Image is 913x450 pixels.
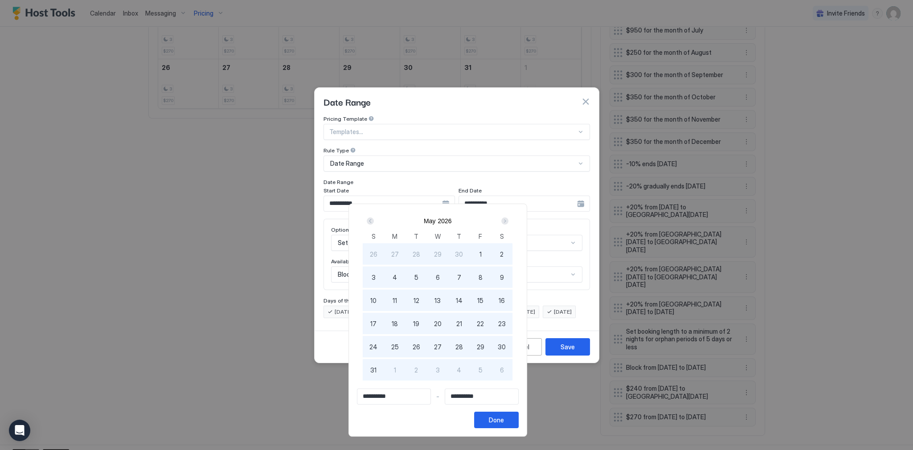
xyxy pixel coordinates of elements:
button: 27 [384,243,405,265]
span: S [372,232,376,241]
span: 14 [456,296,463,305]
button: 20 [427,313,448,334]
span: 12 [414,296,419,305]
button: 6 [491,359,512,380]
button: 17 [363,313,384,334]
button: 4 [384,266,405,288]
button: 3 [363,266,384,288]
span: 3 [372,273,376,282]
span: 26 [413,342,420,352]
button: 7 [448,266,470,288]
button: 29 [470,336,491,357]
span: 20 [434,319,442,328]
button: 9 [491,266,512,288]
span: - [436,393,439,401]
button: 28 [448,336,470,357]
span: 31 [370,365,377,375]
span: 4 [457,365,461,375]
span: 28 [413,250,420,259]
button: 30 [448,243,470,265]
span: 30 [455,250,463,259]
button: 3 [427,359,448,380]
button: Prev [365,216,377,226]
span: 5 [414,273,418,282]
button: 1 [384,359,405,380]
span: 1 [479,250,482,259]
button: 14 [448,290,470,311]
button: 31 [363,359,384,380]
button: 10 [363,290,384,311]
span: 4 [393,273,397,282]
span: 3 [436,365,440,375]
span: 15 [477,296,483,305]
button: 24 [363,336,384,357]
span: 7 [457,273,461,282]
div: Open Intercom Messenger [9,420,30,441]
span: 22 [477,319,484,328]
button: 2026 [438,217,451,225]
span: 16 [499,296,505,305]
button: Next [498,216,510,226]
button: 16 [491,290,512,311]
button: 1 [470,243,491,265]
span: W [435,232,441,241]
span: 18 [392,319,398,328]
button: 11 [384,290,405,311]
button: 15 [470,290,491,311]
span: 10 [370,296,377,305]
button: 26 [405,336,427,357]
span: 2 [414,365,418,375]
span: 13 [434,296,441,305]
button: 28 [405,243,427,265]
input: Input Field [357,389,430,404]
button: 12 [405,290,427,311]
span: 17 [370,319,377,328]
button: 4 [448,359,470,380]
span: M [392,232,397,241]
span: 2 [500,250,504,259]
button: 13 [427,290,448,311]
button: 22 [470,313,491,334]
span: 24 [369,342,377,352]
span: 29 [434,250,442,259]
span: F [479,232,482,241]
span: 27 [391,250,399,259]
span: 27 [434,342,442,352]
span: 8 [479,273,483,282]
button: 5 [405,266,427,288]
span: 26 [370,250,377,259]
span: 28 [455,342,463,352]
span: 11 [393,296,397,305]
span: 6 [500,365,504,375]
span: 29 [477,342,484,352]
button: 19 [405,313,427,334]
button: 18 [384,313,405,334]
button: 30 [491,336,512,357]
span: 19 [413,319,419,328]
button: 21 [448,313,470,334]
button: 5 [470,359,491,380]
span: 30 [498,342,506,352]
span: 1 [394,365,396,375]
span: 25 [391,342,399,352]
div: Done [489,415,504,425]
span: T [414,232,418,241]
span: 23 [498,319,506,328]
span: S [500,232,504,241]
button: 27 [427,336,448,357]
button: 6 [427,266,448,288]
span: 21 [456,319,462,328]
button: 29 [427,243,448,265]
span: T [457,232,461,241]
button: May [424,217,435,225]
span: 6 [436,273,440,282]
button: 26 [363,243,384,265]
button: Done [474,412,519,428]
button: 8 [470,266,491,288]
button: 23 [491,313,512,334]
button: 2 [491,243,512,265]
span: 9 [500,273,504,282]
button: 25 [384,336,405,357]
